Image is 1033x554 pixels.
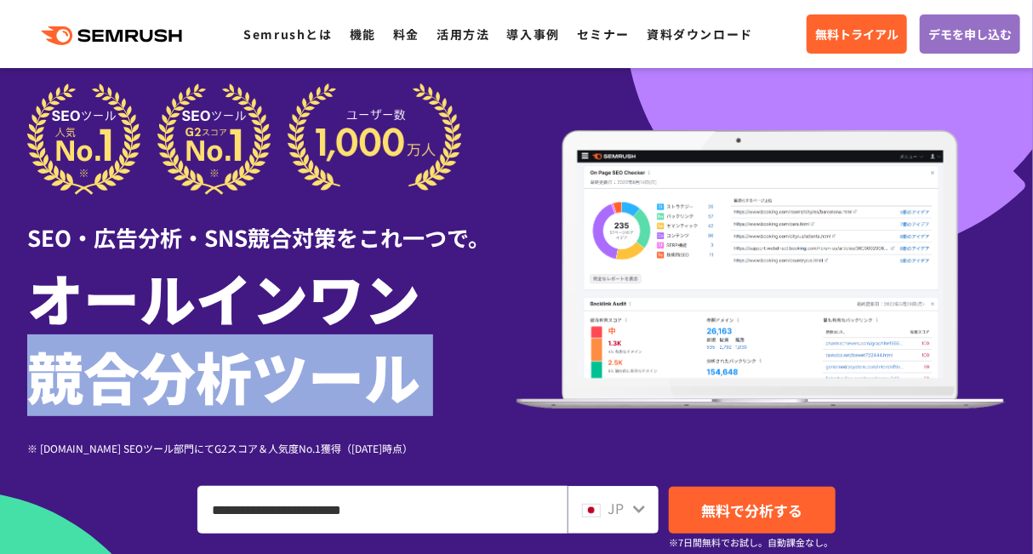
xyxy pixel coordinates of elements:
[647,26,753,43] a: 資料ダウンロード
[27,440,516,456] div: ※ [DOMAIN_NAME] SEOツール部門にてG2スコア＆人気度No.1獲得（[DATE]時点）
[669,487,836,534] a: 無料で分析する
[807,14,907,54] a: 無料トライアル
[920,14,1020,54] a: デモを申し込む
[577,26,630,43] a: セミナー
[27,258,516,414] h1: オールインワン 競合分析ツール
[669,534,833,551] small: ※7日間無料でお試し。自動課金なし。
[815,25,899,43] span: 無料トライアル
[243,26,332,43] a: Semrushとは
[507,26,560,43] a: 導入事例
[198,487,567,533] input: ドメイン、キーワードまたはURLを入力してください
[393,26,419,43] a: 料金
[928,25,1012,43] span: デモを申し込む
[350,26,376,43] a: 機能
[608,498,624,518] span: JP
[27,195,516,254] div: SEO・広告分析・SNS競合対策をこれ一つで。
[437,26,489,43] a: 活用方法
[701,500,802,521] span: 無料で分析する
